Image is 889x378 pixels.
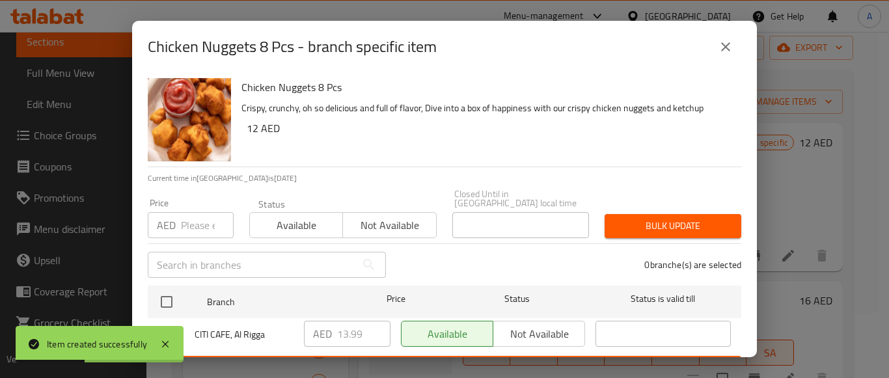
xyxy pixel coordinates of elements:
[148,172,741,184] p: Current time in [GEOGRAPHIC_DATA] is [DATE]
[148,36,437,57] h2: Chicken Nuggets 8 Pcs - branch specific item
[615,218,731,234] span: Bulk update
[247,119,731,137] h6: 12 AED
[450,291,585,307] span: Status
[148,252,356,278] input: Search in branches
[353,291,439,307] span: Price
[249,212,343,238] button: Available
[47,337,147,351] div: Item created successfully
[255,216,338,235] span: Available
[148,78,231,161] img: Chicken Nuggets 8 Pcs
[195,327,294,343] span: CITI CAFE, Al Rigga
[241,100,731,116] p: Crispy, crunchy, oh so delicious and full of flavor, Dive into a box of happiness with our crispy...
[710,31,741,62] button: close
[595,291,731,307] span: Status is valid till
[644,258,741,271] p: 0 branche(s) are selected
[157,217,176,233] p: AED
[605,214,741,238] button: Bulk update
[337,321,390,347] input: Please enter price
[207,294,342,310] span: Branch
[241,78,731,96] h6: Chicken Nuggets 8 Pcs
[348,216,431,235] span: Not available
[342,212,436,238] button: Not available
[313,326,332,342] p: AED
[181,212,234,238] input: Please enter price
